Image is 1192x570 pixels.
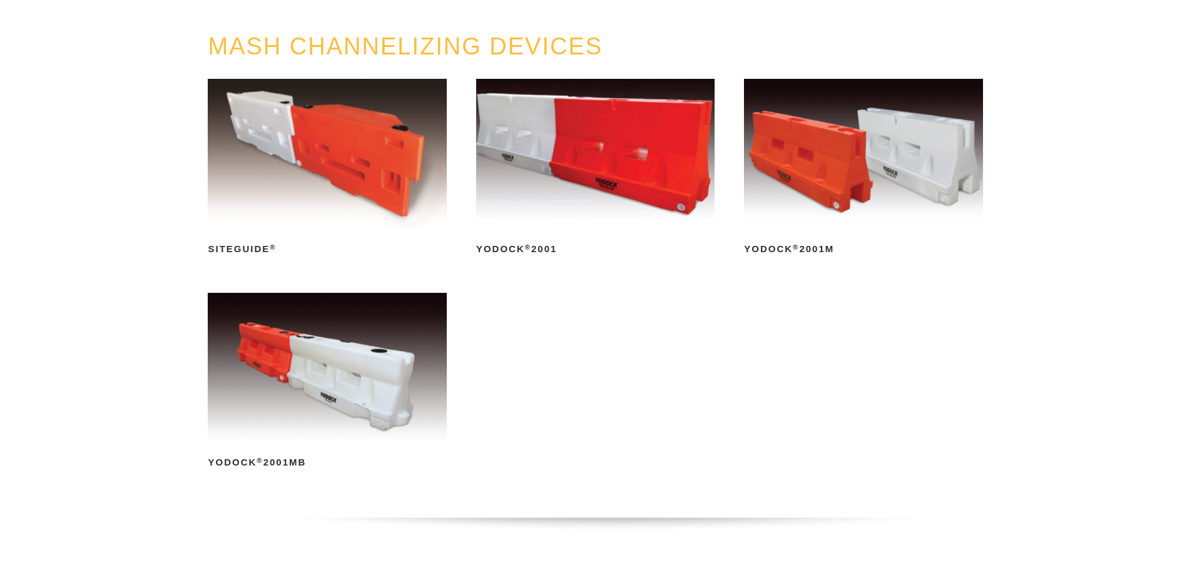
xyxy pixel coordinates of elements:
[208,79,446,259] a: SiteGuide®
[270,243,276,251] sup: ®
[208,293,446,473] a: Yodock®2001MB
[744,239,982,259] h2: Yodock 2001M
[744,79,982,259] a: Yodock®2001M
[208,239,446,259] h2: SiteGuide
[257,457,263,464] sup: ®
[525,243,531,251] sup: ®
[476,79,715,228] img: Yodock 2001 Water Filled Barrier and Barricade
[476,79,715,259] a: Yodock®2001
[208,453,446,473] h2: Yodock 2001MB
[476,239,715,259] h2: Yodock 2001
[208,33,603,59] a: MASH CHANNELIZING DEVICES
[793,243,799,251] sup: ®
